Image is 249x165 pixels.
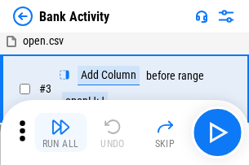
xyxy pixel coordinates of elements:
[23,34,64,47] span: open.csv
[146,70,176,82] div: before
[34,113,87,152] button: Run All
[42,139,79,149] div: Run All
[139,113,191,152] button: Skip
[62,92,108,111] div: open!J:J
[39,82,51,95] span: # 3
[51,117,70,137] img: Run All
[78,66,140,85] div: Add Column
[39,9,109,24] div: Bank Activity
[216,7,236,26] img: Settings menu
[155,117,175,137] img: Skip
[178,70,204,82] div: range
[204,119,230,145] img: Main button
[155,139,176,149] div: Skip
[13,7,33,26] img: Back
[195,10,208,23] img: Support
